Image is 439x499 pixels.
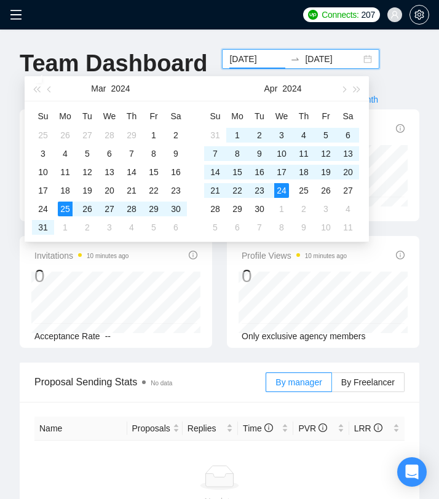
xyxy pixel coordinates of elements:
[337,218,359,237] td: 2024-05-11
[264,423,273,432] span: info-circle
[146,165,161,179] div: 15
[315,126,337,144] td: 2024-04-05
[293,126,315,144] td: 2024-04-04
[121,163,143,181] td: 2024-03-14
[274,183,289,198] div: 24
[242,331,366,341] span: Only exclusive agency members
[20,49,207,78] h1: Team Dashboard
[305,52,361,66] input: End date
[143,144,165,163] td: 2024-03-08
[204,144,226,163] td: 2024-04-07
[252,220,267,235] div: 7
[146,146,161,161] div: 8
[242,264,347,288] div: 0
[204,106,226,126] th: Su
[318,146,333,161] div: 12
[230,165,245,179] div: 15
[168,183,183,198] div: 23
[204,200,226,218] td: 2024-04-28
[409,10,429,20] a: setting
[76,126,98,144] td: 2024-02-27
[337,200,359,218] td: 2024-05-04
[58,165,73,179] div: 11
[76,181,98,200] td: 2024-03-19
[54,126,76,144] td: 2024-02-26
[282,76,301,101] button: 2024
[58,183,73,198] div: 18
[248,181,271,200] td: 2024-04-23
[337,126,359,144] td: 2024-04-06
[204,163,226,181] td: 2024-04-14
[165,218,187,237] td: 2024-04-06
[146,202,161,216] div: 29
[396,251,405,259] span: info-circle
[143,126,165,144] td: 2024-03-01
[146,128,161,143] div: 1
[305,253,347,259] time: 10 minutes ago
[252,146,267,161] div: 9
[298,423,327,433] span: PVR
[143,163,165,181] td: 2024-03-15
[111,76,130,101] button: 2024
[296,165,311,179] div: 18
[208,183,223,198] div: 21
[143,106,165,126] th: Fr
[308,10,318,20] img: upwork-logo.png
[230,220,245,235] div: 6
[58,220,73,235] div: 1
[58,202,73,216] div: 25
[143,200,165,218] td: 2024-03-29
[226,144,248,163] td: 2024-04-08
[165,126,187,144] td: 2024-03-02
[102,146,117,161] div: 6
[204,126,226,144] td: 2024-03-31
[318,220,333,235] div: 10
[271,181,293,200] td: 2024-04-24
[121,144,143,163] td: 2024-03-07
[124,165,139,179] div: 14
[54,106,76,126] th: Mo
[98,126,121,144] td: 2024-02-28
[36,202,50,216] div: 24
[98,200,121,218] td: 2024-03-27
[318,202,333,216] div: 3
[80,183,95,198] div: 19
[341,128,355,143] div: 6
[248,200,271,218] td: 2024-04-30
[10,9,22,21] span: menu
[226,106,248,126] th: Mo
[151,380,172,387] span: No data
[165,181,187,200] td: 2024-03-23
[54,181,76,200] td: 2024-03-18
[296,146,311,161] div: 11
[121,200,143,218] td: 2024-03-28
[54,200,76,218] td: 2024-03-25
[322,8,358,22] span: Connects:
[124,220,139,235] div: 4
[102,183,117,198] div: 20
[271,106,293,126] th: We
[143,181,165,200] td: 2024-03-22
[76,106,98,126] th: Tu
[127,417,183,441] th: Proposals
[274,146,289,161] div: 10
[208,128,223,143] div: 31
[226,163,248,181] td: 2024-04-15
[32,126,54,144] td: 2024-02-25
[36,220,50,235] div: 31
[315,181,337,200] td: 2024-04-26
[105,331,111,341] span: --
[275,377,322,387] span: By manager
[98,181,121,200] td: 2024-03-20
[226,181,248,200] td: 2024-04-22
[165,144,187,163] td: 2024-03-09
[226,126,248,144] td: 2024-04-01
[34,374,266,390] span: Proposal Sending Stats
[341,146,355,161] div: 13
[91,76,106,101] button: Mar
[248,126,271,144] td: 2024-04-02
[290,54,300,64] span: swap-right
[124,183,139,198] div: 21
[374,423,382,432] span: info-circle
[76,144,98,163] td: 2024-03-05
